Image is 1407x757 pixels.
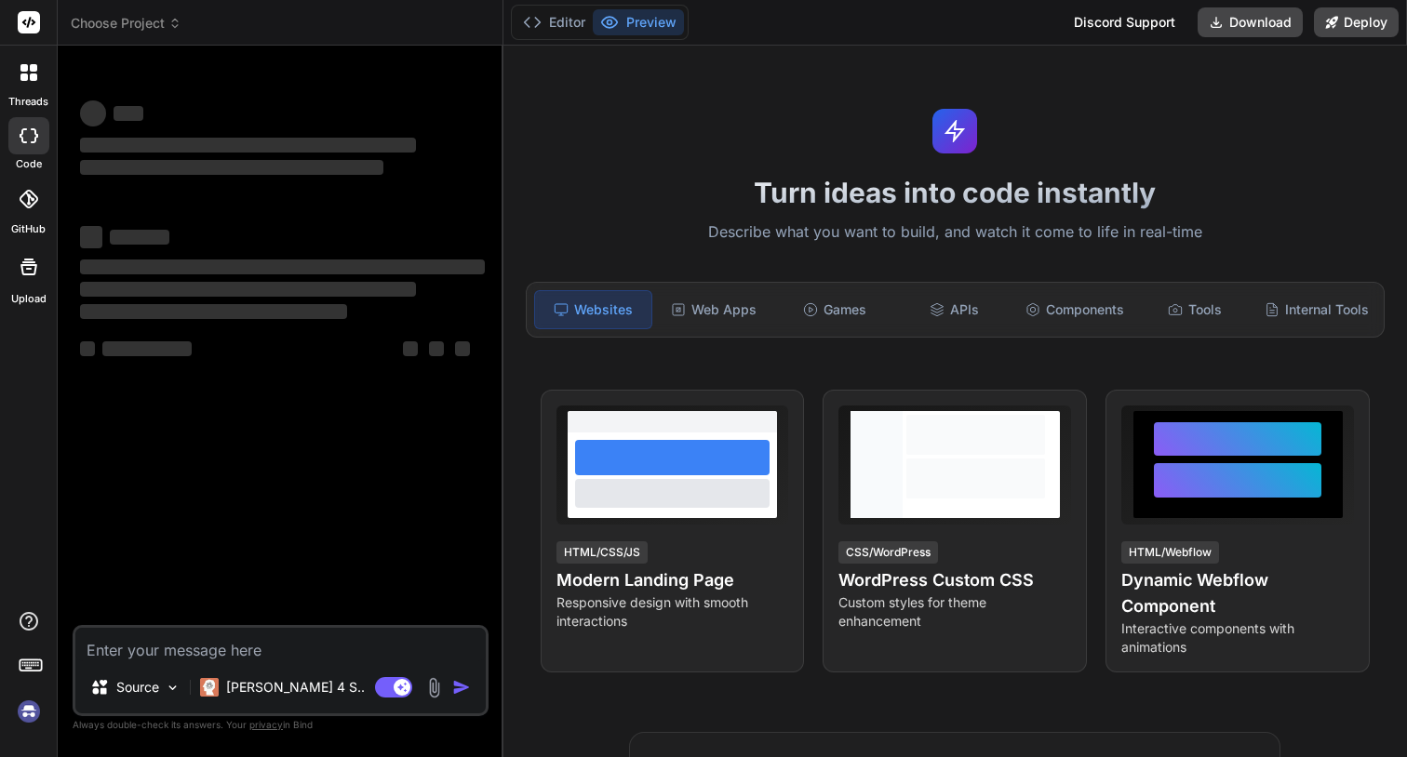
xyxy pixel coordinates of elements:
[838,593,1071,631] p: Custom styles for theme enhancement
[838,541,938,564] div: CSS/WordPress
[515,220,1397,245] p: Describe what you want to build, and watch it come to life in real-time
[429,341,444,356] span: ‌
[1257,290,1376,329] div: Internal Tools
[80,226,102,248] span: ‌
[776,290,892,329] div: Games
[80,160,383,175] span: ‌
[556,593,789,631] p: Responsive design with smooth interactions
[16,156,42,172] label: code
[534,290,652,329] div: Websites
[515,176,1397,209] h1: Turn ideas into code instantly
[1121,541,1219,564] div: HTML/Webflow
[249,719,283,730] span: privacy
[116,678,159,697] p: Source
[452,678,471,697] img: icon
[403,341,418,356] span: ‌
[516,9,593,35] button: Editor
[593,9,684,35] button: Preview
[1137,290,1253,329] div: Tools
[1121,619,1354,657] p: Interactive components with animations
[13,696,45,727] img: signin
[80,341,95,356] span: ‌
[838,567,1071,593] h4: WordPress Custom CSS
[8,94,48,110] label: threads
[80,282,416,297] span: ‌
[1314,7,1399,37] button: Deploy
[556,567,789,593] h4: Modern Landing Page
[200,678,219,697] img: Claude 4 Sonnet
[423,677,445,698] img: attachment
[656,290,772,329] div: Web Apps
[896,290,1012,329] div: APIs
[455,341,470,356] span: ‌
[80,100,106,126] span: ‌
[1198,7,1303,37] button: Download
[165,680,181,696] img: Pick Models
[11,291,47,307] label: Upload
[1017,290,1133,329] div: Components
[73,716,489,734] p: Always double-check its answers. Your in Bind
[80,259,485,274] span: ‌
[11,221,46,237] label: GitHub
[1121,567,1354,619] h4: Dynamic Webflow Component
[80,138,416,153] span: ‌
[114,106,143,121] span: ‌
[71,14,181,33] span: Choose Project
[110,230,169,245] span: ‌
[226,678,365,697] p: [PERSON_NAME] 4 S..
[80,304,347,319] span: ‌
[556,541,648,564] div: HTML/CSS/JS
[1063,7,1186,37] div: Discord Support
[102,341,192,356] span: ‌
